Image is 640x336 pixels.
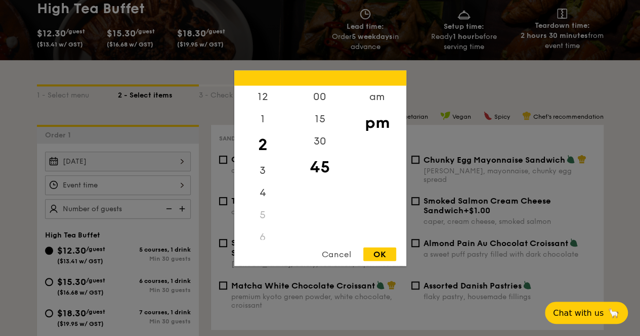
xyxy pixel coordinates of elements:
[234,130,291,159] div: 2
[312,247,361,261] div: Cancel
[291,130,349,152] div: 30
[553,308,604,318] span: Chat with us
[349,85,406,108] div: am
[234,108,291,130] div: 1
[291,108,349,130] div: 15
[234,85,291,108] div: 12
[545,302,628,324] button: Chat with us🦙
[291,85,349,108] div: 00
[363,247,396,261] div: OK
[608,307,620,319] span: 🦙
[291,152,349,181] div: 45
[234,181,291,204] div: 4
[349,108,406,137] div: pm
[234,159,291,181] div: 3
[234,226,291,248] div: 6
[234,204,291,226] div: 5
